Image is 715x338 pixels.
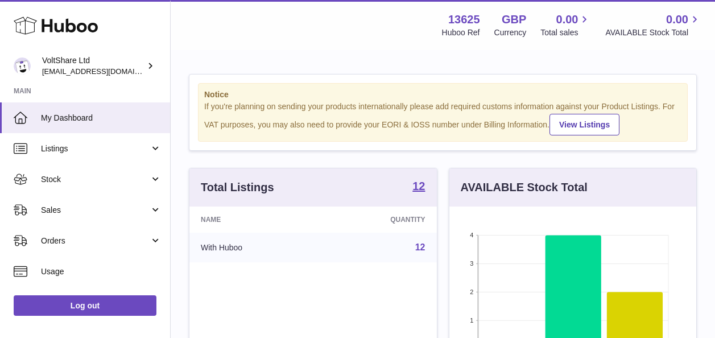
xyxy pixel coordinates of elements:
text: 1 [470,317,473,324]
span: 0.00 [556,12,578,27]
span: Orders [41,236,150,246]
a: 12 [415,242,425,252]
span: Stock [41,174,150,185]
strong: Notice [204,89,681,100]
div: Currency [494,27,527,38]
strong: 13625 [448,12,480,27]
div: If you're planning on sending your products internationally please add required customs informati... [204,101,681,135]
span: Sales [41,205,150,216]
text: 2 [470,288,473,295]
a: 12 [412,180,425,194]
span: [EMAIL_ADDRESS][DOMAIN_NAME] [42,67,167,76]
text: 3 [470,260,473,267]
td: With Huboo [189,233,320,262]
img: info@voltshare.co.uk [14,57,31,75]
strong: 12 [412,180,425,192]
span: Listings [41,143,150,154]
h3: AVAILABLE Stock Total [461,180,588,195]
a: View Listings [549,114,619,135]
span: 0.00 [666,12,688,27]
a: Log out [14,295,156,316]
div: Huboo Ref [442,27,480,38]
span: Usage [41,266,162,277]
a: 0.00 AVAILABLE Stock Total [605,12,701,38]
span: AVAILABLE Stock Total [605,27,701,38]
span: Total sales [540,27,591,38]
h3: Total Listings [201,180,274,195]
strong: GBP [502,12,526,27]
th: Quantity [320,207,436,233]
div: VoltShare Ltd [42,55,144,77]
text: 4 [470,232,473,238]
a: 0.00 Total sales [540,12,591,38]
span: My Dashboard [41,113,162,123]
th: Name [189,207,320,233]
